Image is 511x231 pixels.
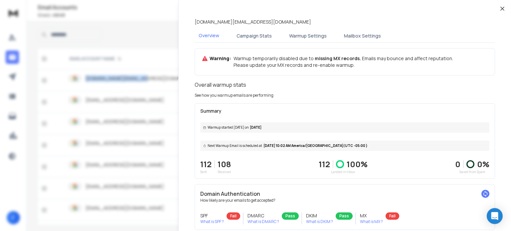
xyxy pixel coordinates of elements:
p: 112 [200,159,212,170]
div: Pass [336,212,353,220]
p: Received [218,170,231,174]
p: What is DKIM ? [306,219,333,224]
p: See how you warmup emails are performing [195,93,273,98]
div: [DATE] 10:02 AM America/[GEOGRAPHIC_DATA] (UTC -05:00 ) [200,141,489,151]
h3: DMARC [248,212,279,219]
div: [DATE] [200,122,489,133]
p: 0 % [477,159,489,170]
h3: SPF [200,212,224,219]
p: Summary [200,108,489,114]
p: 108 [218,159,231,170]
p: 112 [319,159,330,170]
p: Warmup temporarily disabled due to Emails may bounce and affect reputation. Please update your MX... [234,55,453,68]
button: Mailbox Settings [340,29,385,43]
p: Saved from Spam [455,170,489,174]
div: Fail [386,212,399,220]
span: Next Warmup Email is scheduled at [208,143,262,148]
h3: DKIM [306,212,333,219]
button: Campaign Stats [233,29,276,43]
div: Fail [227,212,240,220]
div: Open Intercom Messenger [487,208,503,224]
p: Sent [200,170,212,174]
h2: Domain Authentication [200,190,489,198]
p: Landed in Inbox [319,170,368,174]
button: Overview [195,28,223,44]
strong: 0 [455,159,460,170]
h3: MX [360,212,383,219]
p: [DOMAIN_NAME][EMAIL_ADDRESS][DOMAIN_NAME] [195,19,311,25]
p: Warning: [210,55,231,62]
p: How likely are your emails to get accepted? [200,198,489,203]
div: Pass [282,212,299,220]
p: What is MX ? [360,219,383,224]
p: What is DMARC ? [248,219,279,224]
button: Warmup Settings [285,29,331,43]
span: missing MX records. [314,55,361,61]
h1: Overall warmup stats [195,81,246,89]
span: Warmup started [DATE] on [208,125,249,130]
p: What is SPF ? [200,219,224,224]
p: 100 % [347,159,368,170]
